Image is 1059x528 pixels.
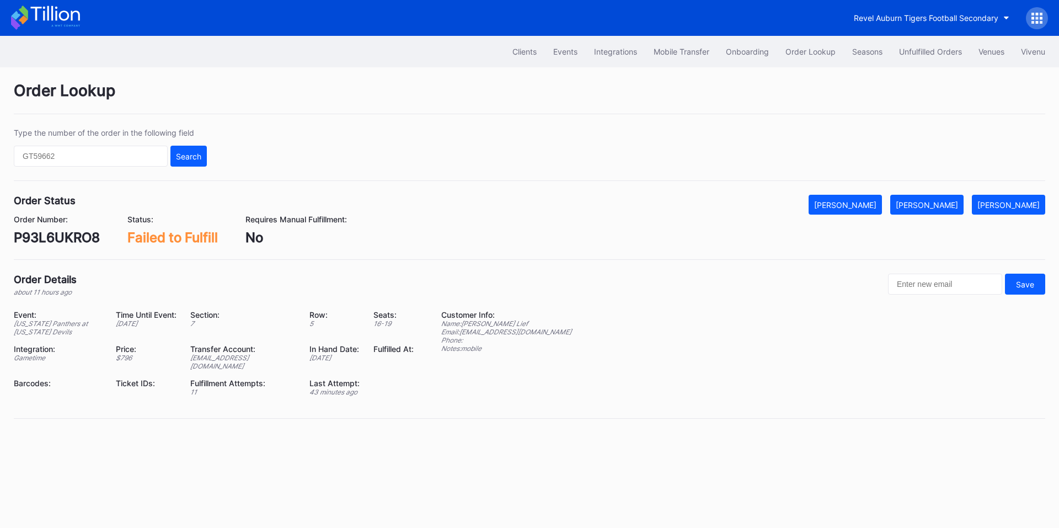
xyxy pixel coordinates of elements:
button: Order Lookup [777,41,844,62]
div: Customer Info: [441,310,571,319]
div: Phone: [441,336,571,344]
div: Mobile Transfer [654,47,709,56]
div: Revel Auburn Tigers Football Secondary [854,13,998,23]
div: [PERSON_NAME] [814,200,876,210]
button: [PERSON_NAME] [890,195,964,215]
button: Revel Auburn Tigers Football Secondary [846,8,1018,28]
button: Clients [504,41,545,62]
div: Event: [14,310,102,319]
div: Order Number: [14,215,100,224]
input: Enter new email [888,274,1002,295]
button: Search [170,146,207,167]
div: Save [1016,280,1034,289]
button: [PERSON_NAME] [809,195,882,215]
div: Failed to Fulfill [127,230,218,246]
div: Email: [EMAIL_ADDRESS][DOMAIN_NAME] [441,328,571,336]
div: Integrations [594,47,637,56]
button: Onboarding [718,41,777,62]
div: 43 minutes ago [309,388,360,396]
div: Name: [PERSON_NAME] Lief [441,319,571,328]
div: [EMAIL_ADDRESS][DOMAIN_NAME] [190,354,296,370]
div: Vivenu [1021,47,1045,56]
div: Onboarding [726,47,769,56]
button: Save [1005,274,1045,295]
button: Vivenu [1013,41,1053,62]
div: Integration: [14,344,102,354]
div: Search [176,152,201,161]
div: $ 796 [116,354,176,362]
button: [PERSON_NAME] [972,195,1045,215]
div: [US_STATE] Panthers at [US_STATE] Devils [14,319,102,336]
div: Fulfillment Attempts: [190,378,296,388]
div: 7 [190,319,296,328]
div: 16 - 19 [373,319,414,328]
div: Barcodes: [14,378,102,388]
button: Venues [970,41,1013,62]
div: No [245,230,347,246]
div: Type the number of the order in the following field [14,128,207,137]
div: Time Until Event: [116,310,176,319]
div: Seasons [852,47,882,56]
div: Order Details [14,274,77,285]
div: Row: [309,310,360,319]
div: Fulfilled At: [373,344,414,354]
div: Order Lookup [785,47,836,56]
div: Price: [116,344,176,354]
div: Status: [127,215,218,224]
input: GT59662 [14,146,168,167]
div: 11 [190,388,296,396]
button: Unfulfilled Orders [891,41,970,62]
div: [DATE] [116,319,176,328]
button: Mobile Transfer [645,41,718,62]
div: Transfer Account: [190,344,296,354]
div: [DATE] [309,354,360,362]
div: Clients [512,47,537,56]
div: Venues [978,47,1004,56]
button: Events [545,41,586,62]
div: Seats: [373,310,414,319]
div: [PERSON_NAME] [977,200,1040,210]
div: Events [553,47,577,56]
div: [PERSON_NAME] [896,200,958,210]
div: Unfulfilled Orders [899,47,962,56]
div: Gametime [14,354,102,362]
button: Integrations [586,41,645,62]
div: about 11 hours ago [14,288,77,296]
div: P93L6UKRO8 [14,230,100,246]
div: Notes: mobile [441,344,571,353]
button: Seasons [844,41,891,62]
div: Order Status [14,195,76,206]
div: In Hand Date: [309,344,360,354]
div: Order Lookup [14,81,1045,114]
div: 5 [309,319,360,328]
div: Ticket IDs: [116,378,176,388]
div: Last Attempt: [309,378,360,388]
div: Requires Manual Fulfillment: [245,215,347,224]
div: Section: [190,310,296,319]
